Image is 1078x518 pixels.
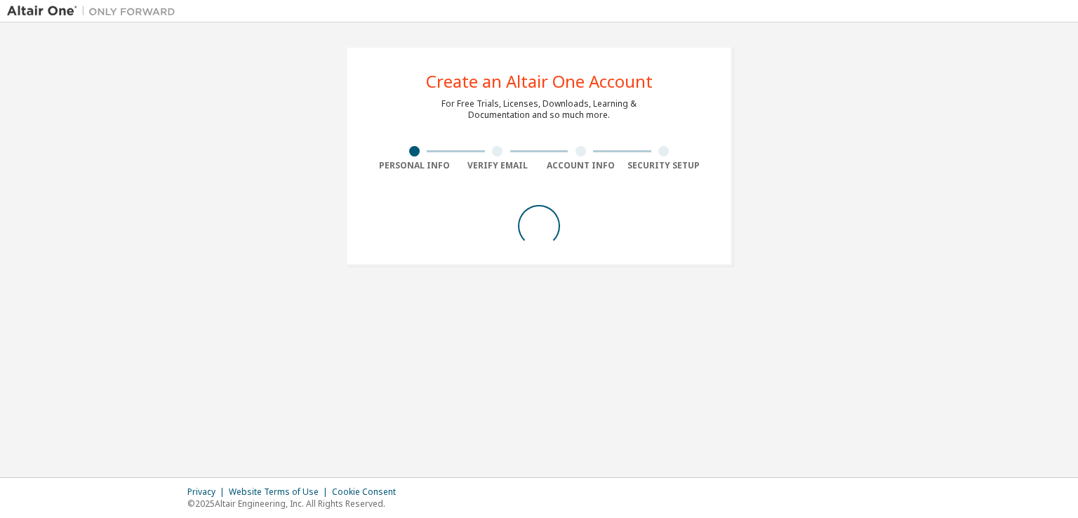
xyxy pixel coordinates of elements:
[187,498,404,510] p: © 2025 Altair Engineering, Inc. All Rights Reserved.
[426,73,653,90] div: Create an Altair One Account
[229,486,332,498] div: Website Terms of Use
[187,486,229,498] div: Privacy
[332,486,404,498] div: Cookie Consent
[441,98,637,121] div: For Free Trials, Licenses, Downloads, Learning & Documentation and so much more.
[456,160,540,171] div: Verify Email
[623,160,706,171] div: Security Setup
[7,4,182,18] img: Altair One
[539,160,623,171] div: Account Info
[373,160,456,171] div: Personal Info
